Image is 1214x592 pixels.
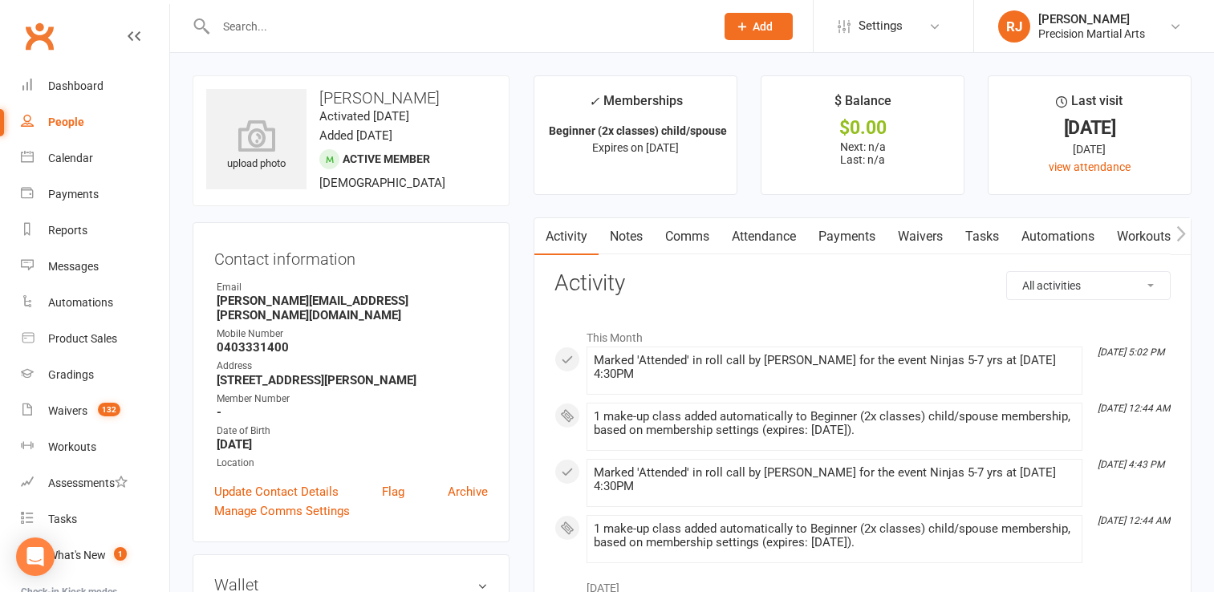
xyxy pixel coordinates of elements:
[1098,515,1170,526] i: [DATE] 12:44 AM
[592,141,679,154] span: Expires on [DATE]
[21,68,169,104] a: Dashboard
[217,456,488,471] div: Location
[206,89,496,107] h3: [PERSON_NAME]
[343,152,430,165] span: Active member
[21,357,169,393] a: Gradings
[998,10,1030,43] div: RJ
[48,260,99,273] div: Messages
[211,15,704,38] input: Search...
[217,280,488,295] div: Email
[217,326,488,342] div: Mobile Number
[594,354,1075,381] div: Marked 'Attended' in roll call by [PERSON_NAME] for the event Ninjas 5-7 yrs at [DATE] 4:30PM
[1003,120,1176,136] div: [DATE]
[214,482,339,501] a: Update Contact Details
[1038,26,1145,41] div: Precision Martial Arts
[21,285,169,321] a: Automations
[654,218,721,255] a: Comms
[382,482,404,501] a: Flag
[1098,403,1170,414] i: [DATE] 12:44 AM
[48,404,87,417] div: Waivers
[554,321,1171,347] li: This Month
[217,294,488,322] strong: [PERSON_NAME][EMAIL_ADDRESS][PERSON_NAME][DOMAIN_NAME]
[48,79,104,92] div: Dashboard
[807,218,887,255] a: Payments
[217,359,488,374] div: Address
[21,321,169,357] a: Product Sales
[217,340,488,355] strong: 0403331400
[214,244,488,268] h3: Contact information
[549,124,727,137] strong: Beginner (2x classes) child/spouse
[48,476,128,489] div: Assessments
[725,13,793,40] button: Add
[21,537,169,574] a: What's New1
[48,513,77,525] div: Tasks
[19,16,59,56] a: Clubworx
[954,218,1010,255] a: Tasks
[21,501,169,537] a: Tasks
[534,218,599,255] a: Activity
[21,213,169,249] a: Reports
[834,91,891,120] div: $ Balance
[48,116,84,128] div: People
[859,8,903,44] span: Settings
[21,104,169,140] a: People
[16,537,55,576] div: Open Intercom Messenger
[319,109,409,124] time: Activated [DATE]
[21,465,169,501] a: Assessments
[594,466,1075,493] div: Marked 'Attended' in roll call by [PERSON_NAME] for the event Ninjas 5-7 yrs at [DATE] 4:30PM
[594,410,1075,437] div: 1 make-up class added automatically to Beginner (2x classes) child/spouse membership, based on me...
[1056,91,1123,120] div: Last visit
[776,140,949,166] p: Next: n/a Last: n/a
[1003,140,1176,158] div: [DATE]
[554,271,1171,296] h3: Activity
[217,437,488,452] strong: [DATE]
[594,522,1075,549] div: 1 make-up class added automatically to Beginner (2x classes) child/spouse membership, based on me...
[48,549,106,562] div: What's New
[48,368,94,381] div: Gradings
[753,20,773,33] span: Add
[319,176,445,190] span: [DEMOGRAPHIC_DATA]
[21,176,169,213] a: Payments
[448,482,488,501] a: Archive
[1010,218,1106,255] a: Automations
[776,120,949,136] div: $0.00
[217,391,488,407] div: Member Number
[589,91,683,120] div: Memberships
[206,120,307,172] div: upload photo
[217,424,488,439] div: Date of Birth
[98,403,120,416] span: 132
[48,440,96,453] div: Workouts
[721,218,807,255] a: Attendance
[589,94,599,109] i: ✓
[214,501,350,521] a: Manage Comms Settings
[1098,347,1164,358] i: [DATE] 5:02 PM
[48,224,87,237] div: Reports
[48,296,113,309] div: Automations
[217,373,488,387] strong: [STREET_ADDRESS][PERSON_NAME]
[21,393,169,429] a: Waivers 132
[48,152,93,164] div: Calendar
[1106,218,1182,255] a: Workouts
[319,128,392,143] time: Added [DATE]
[21,429,169,465] a: Workouts
[1038,12,1145,26] div: [PERSON_NAME]
[48,188,99,201] div: Payments
[114,547,127,561] span: 1
[599,218,654,255] a: Notes
[48,332,117,345] div: Product Sales
[1098,459,1164,470] i: [DATE] 4:43 PM
[217,405,488,420] strong: -
[887,218,954,255] a: Waivers
[1049,160,1131,173] a: view attendance
[21,140,169,176] a: Calendar
[21,249,169,285] a: Messages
